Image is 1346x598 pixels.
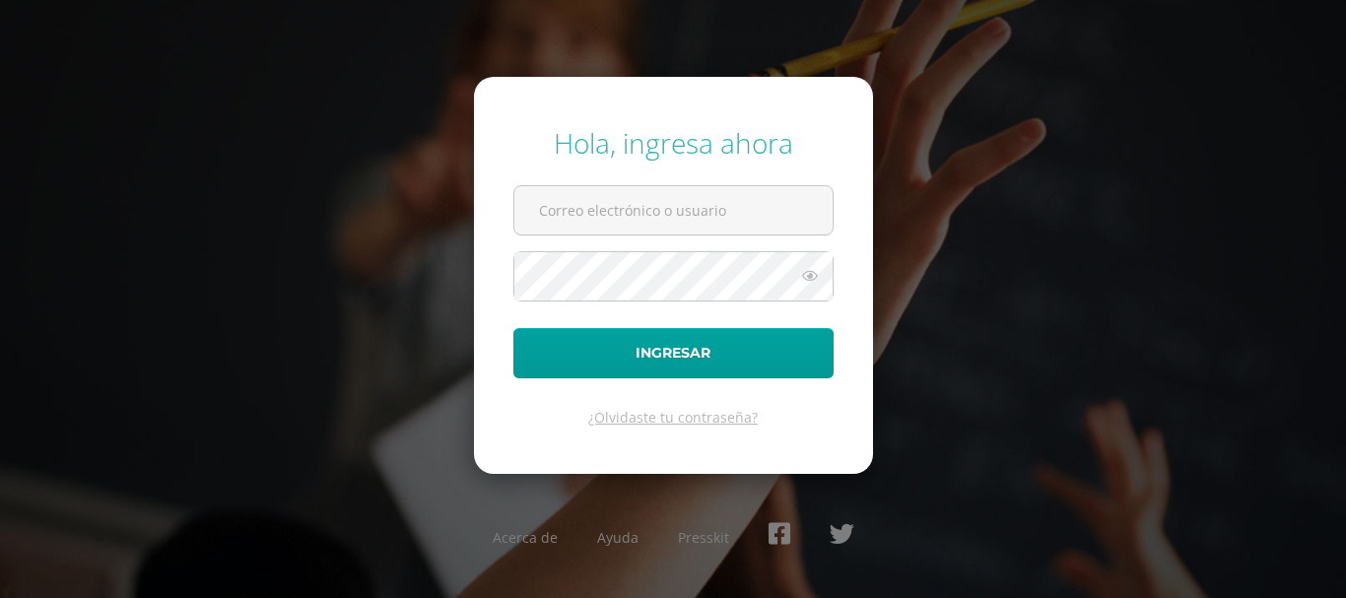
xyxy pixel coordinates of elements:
[514,186,833,234] input: Correo electrónico o usuario
[493,528,558,547] a: Acerca de
[513,124,834,162] div: Hola, ingresa ahora
[678,528,729,547] a: Presskit
[597,528,639,547] a: Ayuda
[513,328,834,378] button: Ingresar
[588,408,758,427] a: ¿Olvidaste tu contraseña?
